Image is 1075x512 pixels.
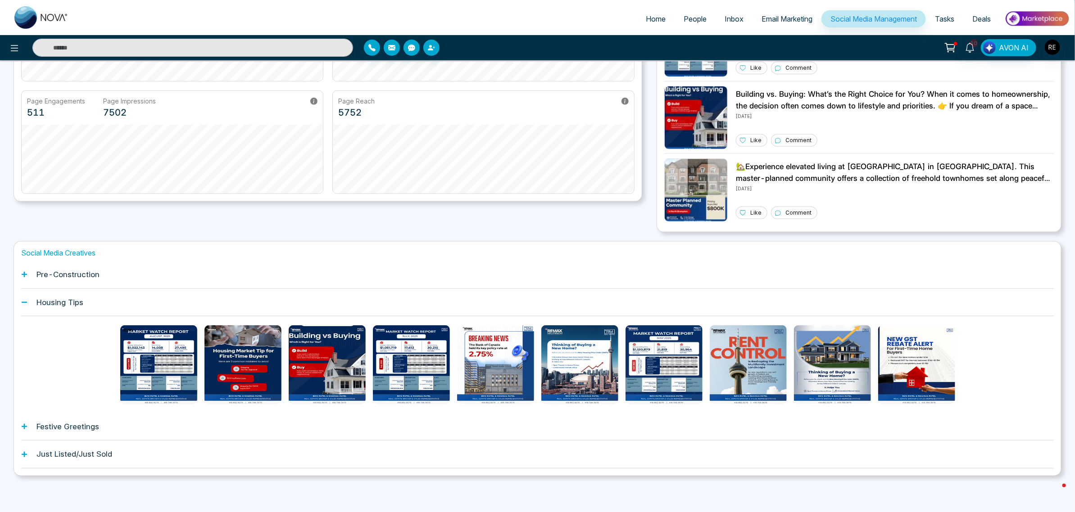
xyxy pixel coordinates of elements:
[762,14,812,23] span: Email Marketing
[821,10,926,27] a: Social Media Management
[753,10,821,27] a: Email Marketing
[736,89,1054,112] p: Building vs. Buying: What’s the Right Choice for You? When it comes to homeownership, the decisio...
[830,14,917,23] span: Social Media Management
[935,14,954,23] span: Tasks
[785,209,812,217] p: Comment
[963,10,1000,27] a: Deals
[103,96,156,106] p: Page Impressions
[684,14,707,23] span: People
[338,106,375,119] p: 5752
[664,158,728,222] img: Unable to load img.
[926,10,963,27] a: Tasks
[959,39,981,55] a: 10
[1045,40,1060,55] img: User Avatar
[972,14,991,23] span: Deals
[750,64,762,72] p: Like
[36,422,99,431] h1: Festive Greetings
[750,209,762,217] p: Like
[716,10,753,27] a: Inbox
[27,106,85,119] p: 511
[36,298,83,307] h1: Housing Tips
[36,449,112,458] h1: Just Listed/Just Sold
[637,10,675,27] a: Home
[983,41,996,54] img: Lead Flow
[785,136,812,144] p: Comment
[675,10,716,27] a: People
[21,249,1054,257] h1: Social Media Creatives
[736,112,1054,120] p: [DATE]
[103,106,156,119] p: 7502
[664,86,728,149] img: Unable to load img.
[736,184,1054,192] p: [DATE]
[1004,9,1070,29] img: Market-place.gif
[736,161,1054,184] p: 🏡Experience elevated living at [GEOGRAPHIC_DATA] in [GEOGRAPHIC_DATA]. This master-planned commun...
[646,14,666,23] span: Home
[970,39,978,47] span: 10
[725,14,744,23] span: Inbox
[981,39,1036,56] button: AVON AI
[27,96,85,106] p: Page Engagements
[36,270,100,279] h1: Pre-Construction
[785,64,812,72] p: Comment
[14,6,68,29] img: Nova CRM Logo
[338,96,375,106] p: Page Reach
[999,42,1029,53] span: AVON AI
[1044,481,1066,503] iframe: Intercom live chat
[750,136,762,144] p: Like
